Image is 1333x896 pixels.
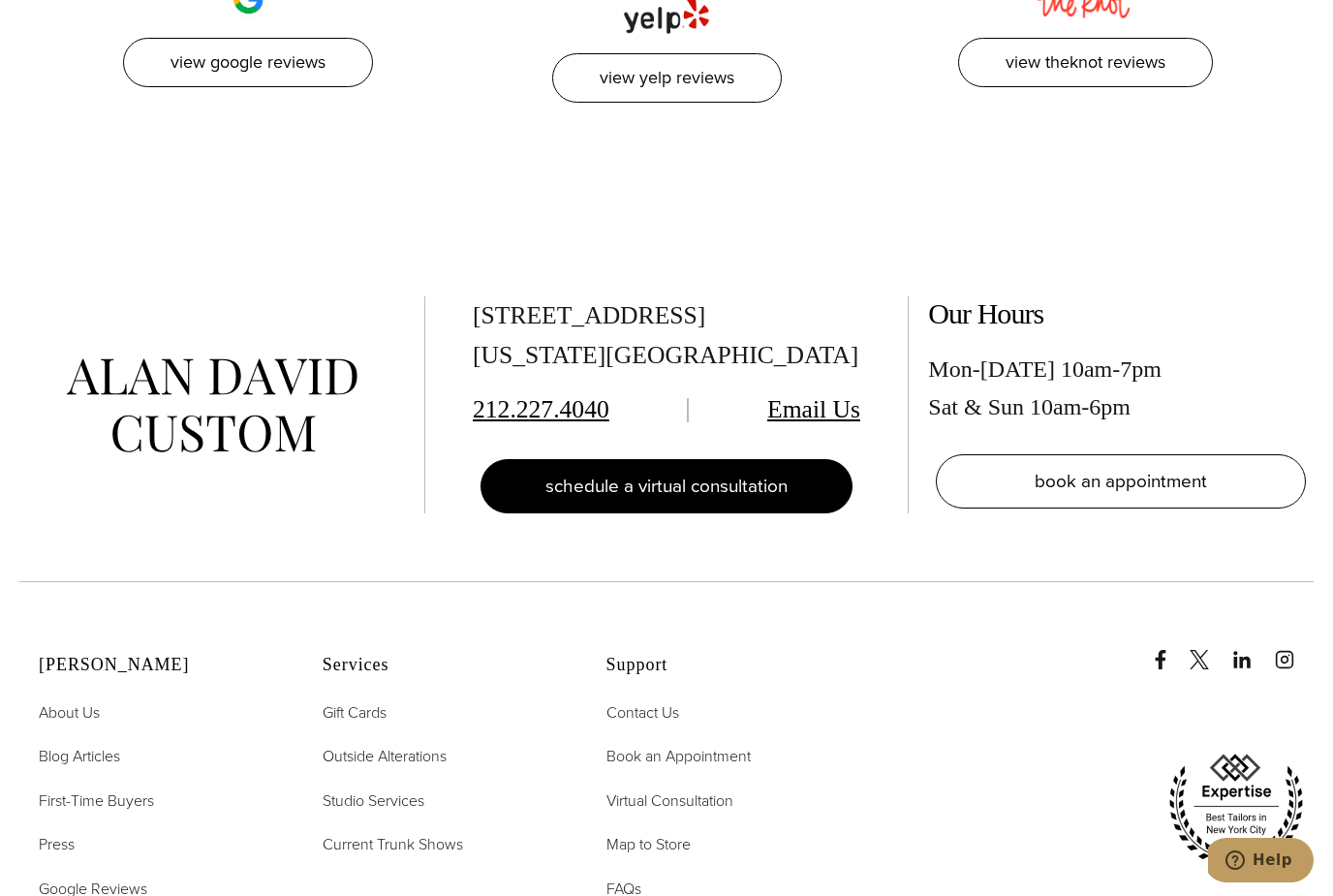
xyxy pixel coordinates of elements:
img: alan david custom [67,358,357,452]
a: About Us [39,700,100,726]
a: 212.227.4040 [473,395,609,423]
span: First-Time Buyers [39,789,154,812]
img: expertise, best tailors in new york city 2020 [1159,747,1314,871]
span: Studio Services [323,789,424,812]
a: Blog Articles [39,744,120,769]
span: Gift Cards [323,701,387,724]
span: About Us [39,701,100,724]
span: Outside Alterations [323,745,447,767]
h2: Services [323,655,558,676]
span: book an appointment [1035,467,1207,495]
a: View Yelp Reviews [552,53,782,103]
span: Press [39,833,75,855]
div: [STREET_ADDRESS] [US_STATE][GEOGRAPHIC_DATA] [473,296,860,376]
a: View TheKnot Reviews [958,38,1213,87]
span: Blog Articles [39,745,120,767]
span: Book an Appointment [606,745,751,767]
a: Email Us [767,395,860,423]
a: instagram [1275,631,1314,669]
a: Press [39,832,75,857]
a: Gift Cards [323,700,387,726]
a: Current Trunk Shows [323,832,463,857]
a: schedule a virtual consultation [480,459,852,513]
nav: Services Footer Nav [323,700,558,857]
div: Mon-[DATE] 10am-7pm Sat & Sun 10am-6pm [928,351,1314,425]
a: linkedin [1232,631,1271,669]
span: schedule a virtual consultation [545,472,788,500]
h2: [PERSON_NAME] [39,655,274,676]
a: x/twitter [1190,631,1228,669]
span: Virtual Consultation [606,789,733,812]
a: View Google Reviews [123,38,373,87]
a: Facebook [1151,631,1186,669]
span: Map to Store [606,833,691,855]
span: Contact Us [606,701,679,724]
a: Contact Us [606,700,679,726]
a: Book an Appointment [606,744,751,769]
a: Map to Store [606,832,691,857]
iframe: Opens a widget where you can chat to one of our agents [1208,838,1314,886]
a: Virtual Consultation [606,788,733,814]
h2: Our Hours [928,296,1314,331]
a: Outside Alterations [323,744,447,769]
a: First-Time Buyers [39,788,154,814]
h2: Support [606,655,842,676]
a: book an appointment [936,454,1306,509]
a: Studio Services [323,788,424,814]
span: Current Trunk Shows [323,833,463,855]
